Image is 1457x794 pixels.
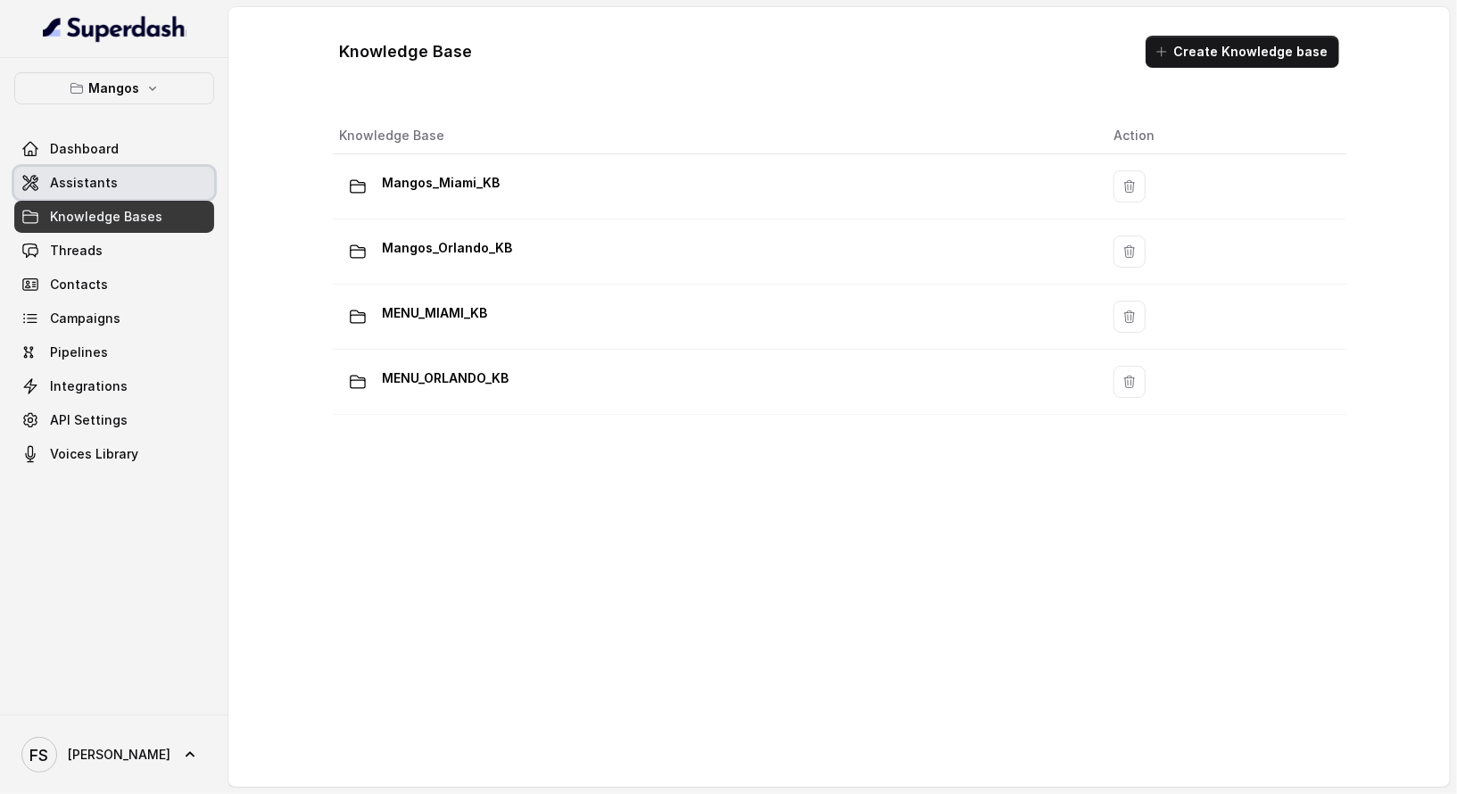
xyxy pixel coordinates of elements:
a: Threads [14,235,214,267]
span: Threads [50,242,103,260]
span: API Settings [50,411,128,429]
a: [PERSON_NAME] [14,730,214,780]
button: Create Knowledge base [1146,36,1339,68]
p: Mangos [89,78,140,99]
a: Voices Library [14,438,214,470]
p: Mangos_Orlando_KB [383,234,513,262]
span: Campaigns [50,310,120,327]
span: Integrations [50,377,128,395]
a: Knowledge Bases [14,201,214,233]
a: Contacts [14,269,214,301]
a: Campaigns [14,302,214,335]
span: Pipelines [50,343,108,361]
span: Dashboard [50,140,119,158]
span: Knowledge Bases [50,208,162,226]
a: Dashboard [14,133,214,165]
a: Assistants [14,167,214,199]
span: Voices Library [50,445,138,463]
button: Mangos [14,72,214,104]
a: API Settings [14,404,214,436]
a: Pipelines [14,336,214,368]
span: Contacts [50,276,108,294]
p: MENU_MIAMI_KB [383,299,488,327]
span: [PERSON_NAME] [68,746,170,764]
span: Assistants [50,174,118,192]
img: light.svg [43,14,186,43]
th: Action [1099,118,1345,154]
p: Mangos_Miami_KB [383,169,501,197]
th: Knowledge Base [333,118,1100,154]
p: MENU_ORLANDO_KB [383,364,509,393]
h1: Knowledge Base [340,37,473,66]
text: FS [30,746,49,765]
a: Integrations [14,370,214,402]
